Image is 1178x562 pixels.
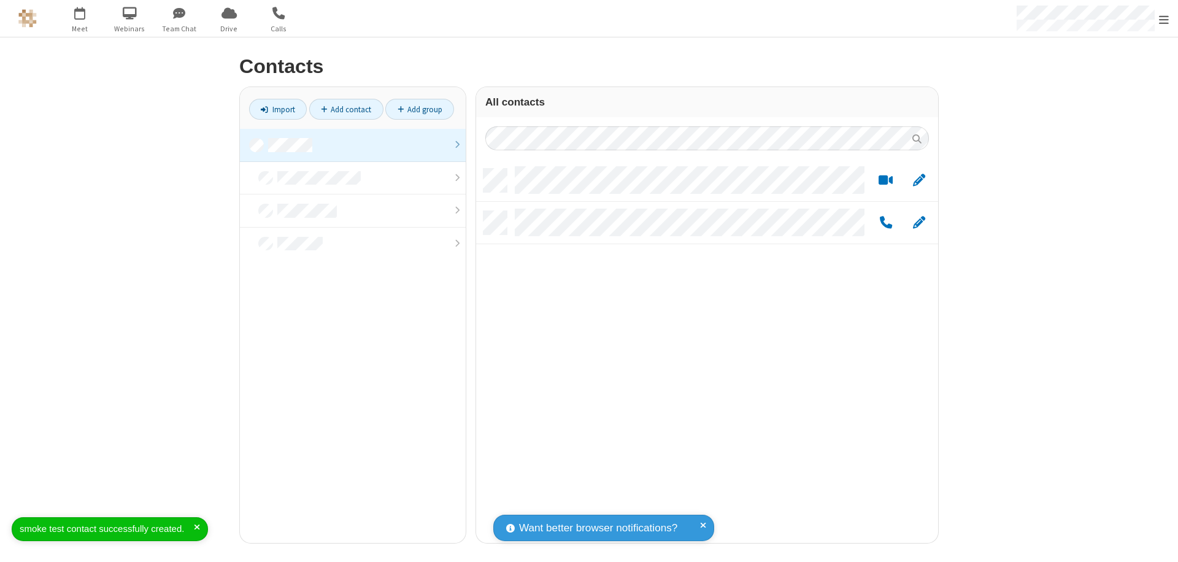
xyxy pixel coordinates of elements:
span: Want better browser notifications? [519,520,677,536]
a: Import [249,99,307,120]
a: Add group [385,99,454,120]
button: Edit [907,215,931,231]
button: Edit [907,173,931,188]
div: smoke test contact successfully created. [20,522,194,536]
span: Calls [256,23,302,34]
button: Call by phone [874,215,898,231]
span: Meet [57,23,103,34]
a: Add contact [309,99,383,120]
img: QA Selenium DO NOT DELETE OR CHANGE [18,9,37,28]
div: grid [476,160,938,543]
button: Start a video meeting [874,173,898,188]
h3: All contacts [485,96,929,108]
span: Team Chat [156,23,202,34]
span: Drive [206,23,252,34]
h2: Contacts [239,56,939,77]
span: Webinars [107,23,153,34]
